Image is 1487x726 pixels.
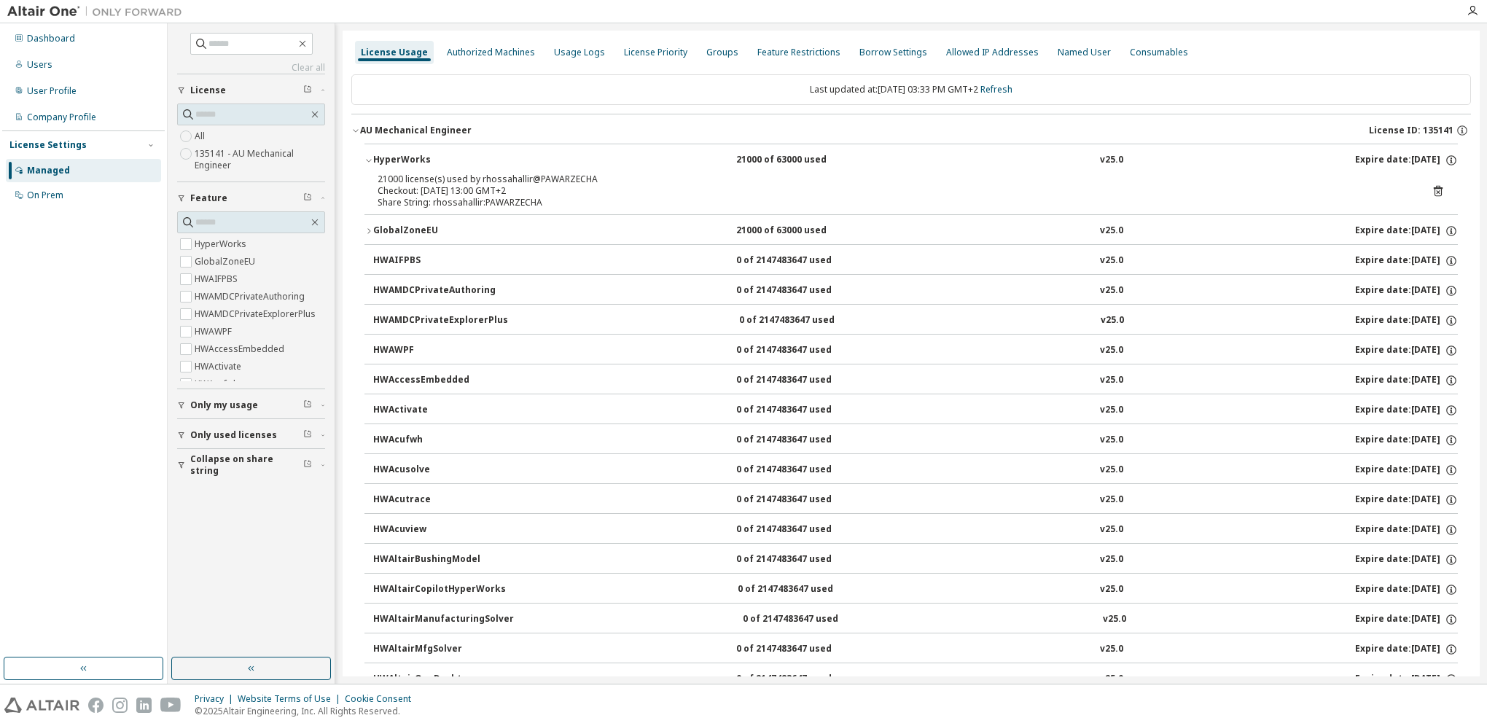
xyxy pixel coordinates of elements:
[1100,464,1123,477] div: v25.0
[1100,434,1123,447] div: v25.0
[736,284,867,297] div: 0 of 2147483647 used
[177,74,325,106] button: License
[757,47,840,58] div: Feature Restrictions
[706,47,738,58] div: Groups
[1100,553,1123,566] div: v25.0
[1355,314,1458,327] div: Expire date: [DATE]
[736,374,867,387] div: 0 of 2147483647 used
[1355,673,1458,686] div: Expire date: [DATE]
[736,344,867,357] div: 0 of 2147483647 used
[1369,125,1453,136] span: License ID: 135141
[1100,284,1123,297] div: v25.0
[736,493,867,507] div: 0 of 2147483647 used
[190,429,277,441] span: Only used licenses
[736,553,867,566] div: 0 of 2147483647 used
[27,33,75,44] div: Dashboard
[554,47,605,58] div: Usage Logs
[373,225,504,238] div: GlobalZoneEU
[195,145,325,174] label: 135141 - AU Mechanical Engineer
[447,47,535,58] div: Authorized Machines
[195,358,244,375] label: HWActivate
[7,4,190,19] img: Altair One
[373,583,506,596] div: HWAltairCopilotHyperWorks
[177,449,325,481] button: Collapse on share string
[351,74,1471,105] div: Last updated at: [DATE] 03:33 PM GMT+2
[364,144,1458,176] button: HyperWorks21000 of 63000 usedv25.0Expire date:[DATE]
[373,544,1458,576] button: HWAltairBushingModel0 of 2147483647 usedv25.0Expire date:[DATE]
[1100,583,1123,596] div: v25.0
[373,464,504,477] div: HWAcusolve
[1355,523,1458,536] div: Expire date: [DATE]
[195,705,420,717] p: © 2025 Altair Engineering, Inc. All Rights Reserved.
[373,245,1458,277] button: HWAIFPBS0 of 2147483647 usedv25.0Expire date:[DATE]
[736,434,867,447] div: 0 of 2147483647 used
[378,185,1410,197] div: Checkout: [DATE] 13:00 GMT+2
[303,399,312,411] span: Clear filter
[1355,553,1458,566] div: Expire date: [DATE]
[1355,374,1458,387] div: Expire date: [DATE]
[177,419,325,451] button: Only used licenses
[136,698,152,713] img: linkedin.svg
[1058,47,1111,58] div: Named User
[195,305,319,323] label: HWAMDCPrivateExplorerPlus
[1355,154,1458,167] div: Expire date: [DATE]
[373,613,514,626] div: HWAltairManufacturingSolver
[1355,404,1458,417] div: Expire date: [DATE]
[195,270,241,288] label: HWAIFPBS
[1355,643,1458,656] div: Expire date: [DATE]
[1130,47,1188,58] div: Consumables
[736,673,867,686] div: 0 of 2147483647 used
[238,693,345,705] div: Website Terms of Use
[27,59,52,71] div: Users
[1100,254,1123,268] div: v25.0
[195,375,241,393] label: HWAcufwh
[624,47,687,58] div: License Priority
[736,643,867,656] div: 0 of 2147483647 used
[351,114,1471,147] button: AU Mechanical EngineerLicense ID: 135141
[739,314,870,327] div: 0 of 2147483647 used
[190,192,227,204] span: Feature
[195,340,287,358] label: HWAccessEmbedded
[195,288,308,305] label: HWAMDCPrivateAuthoring
[378,173,1410,185] div: 21000 license(s) used by rhossahallir@PAWARZECHA
[859,47,927,58] div: Borrow Settings
[373,604,1458,636] button: HWAltairManufacturingSolver0 of 2147483647 usedv25.0Expire date:[DATE]
[373,493,504,507] div: HWAcutrace
[177,389,325,421] button: Only my usage
[345,693,420,705] div: Cookie Consent
[373,305,1458,337] button: HWAMDCPrivateExplorerPlus0 of 2147483647 usedv25.0Expire date:[DATE]
[373,284,504,297] div: HWAMDCPrivateAuthoring
[195,253,258,270] label: GlobalZoneEU
[373,335,1458,367] button: HWAWPF0 of 2147483647 usedv25.0Expire date:[DATE]
[27,190,63,201] div: On Prem
[373,404,504,417] div: HWActivate
[195,235,249,253] label: HyperWorks
[1100,225,1123,238] div: v25.0
[195,128,208,145] label: All
[946,47,1039,58] div: Allowed IP Addresses
[190,399,258,411] span: Only my usage
[1355,434,1458,447] div: Expire date: [DATE]
[1100,404,1123,417] div: v25.0
[27,85,77,97] div: User Profile
[112,698,128,713] img: instagram.svg
[27,165,70,176] div: Managed
[373,254,504,268] div: HWAIFPBS
[1100,643,1123,656] div: v25.0
[88,698,104,713] img: facebook.svg
[736,154,867,167] div: 21000 of 63000 used
[303,85,312,96] span: Clear filter
[160,698,182,713] img: youtube.svg
[195,693,238,705] div: Privacy
[373,633,1458,665] button: HWAltairMfgSolver0 of 2147483647 usedv25.0Expire date:[DATE]
[1355,493,1458,507] div: Expire date: [DATE]
[373,514,1458,546] button: HWAcuview0 of 2147483647 usedv25.0Expire date:[DATE]
[1355,344,1458,357] div: Expire date: [DATE]
[373,275,1458,307] button: HWAMDCPrivateAuthoring0 of 2147483647 usedv25.0Expire date:[DATE]
[743,613,874,626] div: 0 of 2147483647 used
[373,314,508,327] div: HWAMDCPrivateExplorerPlus
[1355,254,1458,268] div: Expire date: [DATE]
[303,192,312,204] span: Clear filter
[1100,344,1123,357] div: v25.0
[9,139,87,151] div: License Settings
